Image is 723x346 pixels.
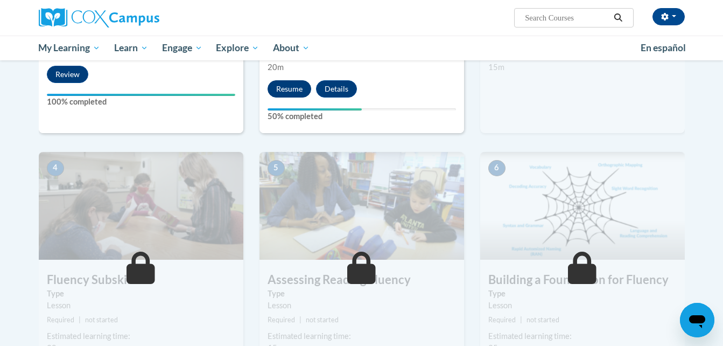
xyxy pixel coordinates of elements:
span: Learn [114,41,148,54]
button: Details [316,80,357,98]
span: Explore [216,41,259,54]
div: Lesson [47,300,235,312]
a: Explore [209,36,266,60]
img: Course Image [259,152,464,260]
button: Resume [268,80,311,98]
label: 50% completed [268,110,456,122]
img: Cox Campus [39,8,159,27]
span: Required [268,316,295,324]
img: Course Image [480,152,685,260]
label: 100% completed [47,96,235,108]
a: Engage [155,36,209,60]
img: Course Image [39,152,243,260]
div: Main menu [23,36,701,60]
button: Account Settings [652,8,685,25]
div: Lesson [268,300,456,312]
span: not started [85,316,118,324]
span: | [520,316,522,324]
div: Estimated learning time: [47,330,235,342]
div: Lesson [488,300,677,312]
span: 20m [268,63,284,72]
span: En español [641,42,686,53]
button: Search [610,11,626,24]
label: Type [47,288,235,300]
div: Your progress [268,108,362,110]
span: Required [488,316,516,324]
span: | [299,316,301,324]
span: | [79,316,81,324]
a: Learn [107,36,155,60]
span: 4 [47,160,64,176]
iframe: Button to launch messaging window [680,303,714,337]
span: About [273,41,310,54]
h3: Building a Foundation for Fluency [480,272,685,288]
span: not started [306,316,339,324]
a: About [266,36,317,60]
h3: Fluency Subskills [39,272,243,288]
span: 6 [488,160,506,176]
button: Review [47,66,88,83]
h3: Assessing Reading Fluency [259,272,464,288]
span: not started [527,316,559,324]
a: Cox Campus [39,8,243,27]
div: Estimated learning time: [488,330,677,342]
span: Required [47,316,74,324]
div: Estimated learning time: [268,330,456,342]
a: En español [634,37,693,59]
input: Search Courses [524,11,610,24]
span: My Learning [38,41,100,54]
span: 5 [268,160,285,176]
div: Your progress [47,94,235,96]
span: Engage [162,41,202,54]
a: My Learning [32,36,108,60]
span: 15m [488,63,504,72]
label: Type [268,288,456,300]
label: Type [488,288,677,300]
